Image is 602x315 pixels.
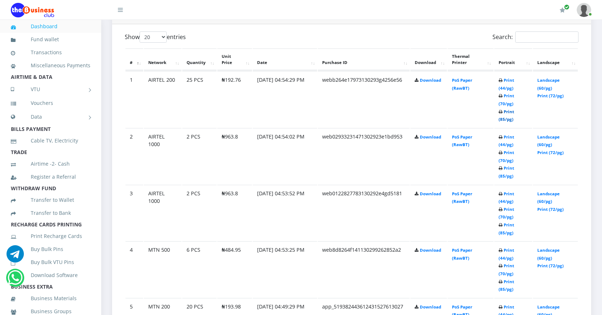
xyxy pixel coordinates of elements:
[11,95,90,111] a: Vouchers
[144,241,182,297] td: MTN 500
[11,267,90,284] a: Download Software
[217,185,252,241] td: ₦963.8
[253,185,317,241] td: [DATE] 04:53:52 PM
[448,48,493,71] th: Thermal Printer: activate to sort column ascending
[11,80,90,98] a: VTU
[452,134,472,148] a: PoS Paper (RawBT)
[537,207,564,212] a: Print (72/pg)
[11,228,90,244] a: Print Recharge Cards
[537,150,564,155] a: Print (72/pg)
[125,185,143,241] td: 3
[182,48,217,71] th: Quantity: activate to sort column ascending
[537,263,564,268] a: Print (72/pg)
[499,279,514,292] a: Print (85/pg)
[11,132,90,149] a: Cable TV, Electricity
[217,241,252,297] td: ₦484.95
[318,71,410,127] td: webb264e17973130293g4256e56
[125,31,186,43] label: Show entries
[537,134,560,148] a: Landscape (60/pg)
[499,247,514,261] a: Print (44/pg)
[499,263,514,276] a: Print (70/pg)
[11,290,90,307] a: Business Materials
[318,128,410,184] td: web02933231471302923e1bd953
[8,274,22,286] a: Chat for support
[318,48,410,71] th: Purchase ID: activate to sort column ascending
[537,191,560,204] a: Landscape (60/pg)
[253,48,317,71] th: Date: activate to sort column ascending
[11,108,90,126] a: Data
[533,48,578,71] th: Landscape: activate to sort column ascending
[217,71,252,127] td: ₦192.76
[11,3,54,17] img: Logo
[452,77,472,91] a: PoS Paper (RawBT)
[499,207,514,220] a: Print (70/pg)
[217,128,252,184] td: ₦963.8
[182,128,217,184] td: 2 PCS
[537,93,564,98] a: Print (72/pg)
[182,71,217,127] td: 25 PCS
[499,191,514,204] a: Print (44/pg)
[11,192,90,208] a: Transfer to Wallet
[11,205,90,221] a: Transfer to Bank
[499,150,514,163] a: Print (70/pg)
[11,44,90,61] a: Transactions
[499,165,514,179] a: Print (85/pg)
[499,222,514,235] a: Print (85/pg)
[125,71,143,127] td: 1
[537,77,560,91] a: Landscape (60/pg)
[11,156,90,172] a: Airtime -2- Cash
[515,31,578,43] input: Search:
[420,304,441,310] a: Download
[182,185,217,241] td: 2 PCS
[499,134,514,148] a: Print (44/pg)
[452,191,472,204] a: PoS Paper (RawBT)
[125,241,143,297] td: 4
[11,31,90,48] a: Fund wallet
[410,48,447,71] th: Download: activate to sort column ascending
[125,48,143,71] th: #: activate to sort column descending
[182,241,217,297] td: 6 PCS
[11,57,90,74] a: Miscellaneous Payments
[452,247,472,261] a: PoS Paper (RawBT)
[420,191,441,196] a: Download
[537,247,560,261] a: Landscape (60/pg)
[420,247,441,253] a: Download
[492,31,578,43] label: Search:
[494,48,533,71] th: Portrait: activate to sort column ascending
[499,93,514,106] a: Print (70/pg)
[560,7,565,13] i: Renew/Upgrade Subscription
[420,77,441,83] a: Download
[140,31,167,43] select: Showentries
[564,4,569,10] span: Renew/Upgrade Subscription
[499,109,514,122] a: Print (85/pg)
[11,169,90,185] a: Register a Referral
[253,241,317,297] td: [DATE] 04:53:25 PM
[11,241,90,257] a: Buy Bulk Pins
[11,18,90,35] a: Dashboard
[7,251,24,263] a: Chat for support
[11,254,90,271] a: Buy Bulk VTU Pins
[420,134,441,140] a: Download
[577,3,591,17] img: User
[253,128,317,184] td: [DATE] 04:54:02 PM
[144,128,182,184] td: AIRTEL 1000
[499,77,514,91] a: Print (44/pg)
[125,128,143,184] td: 2
[144,48,182,71] th: Network: activate to sort column ascending
[318,185,410,241] td: web0122827783130292e4gd5181
[217,48,252,71] th: Unit Price: activate to sort column ascending
[318,241,410,297] td: web8d8264f141130299262852a2
[253,71,317,127] td: [DATE] 04:54:29 PM
[144,71,182,127] td: AIRTEL 200
[144,185,182,241] td: AIRTEL 1000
